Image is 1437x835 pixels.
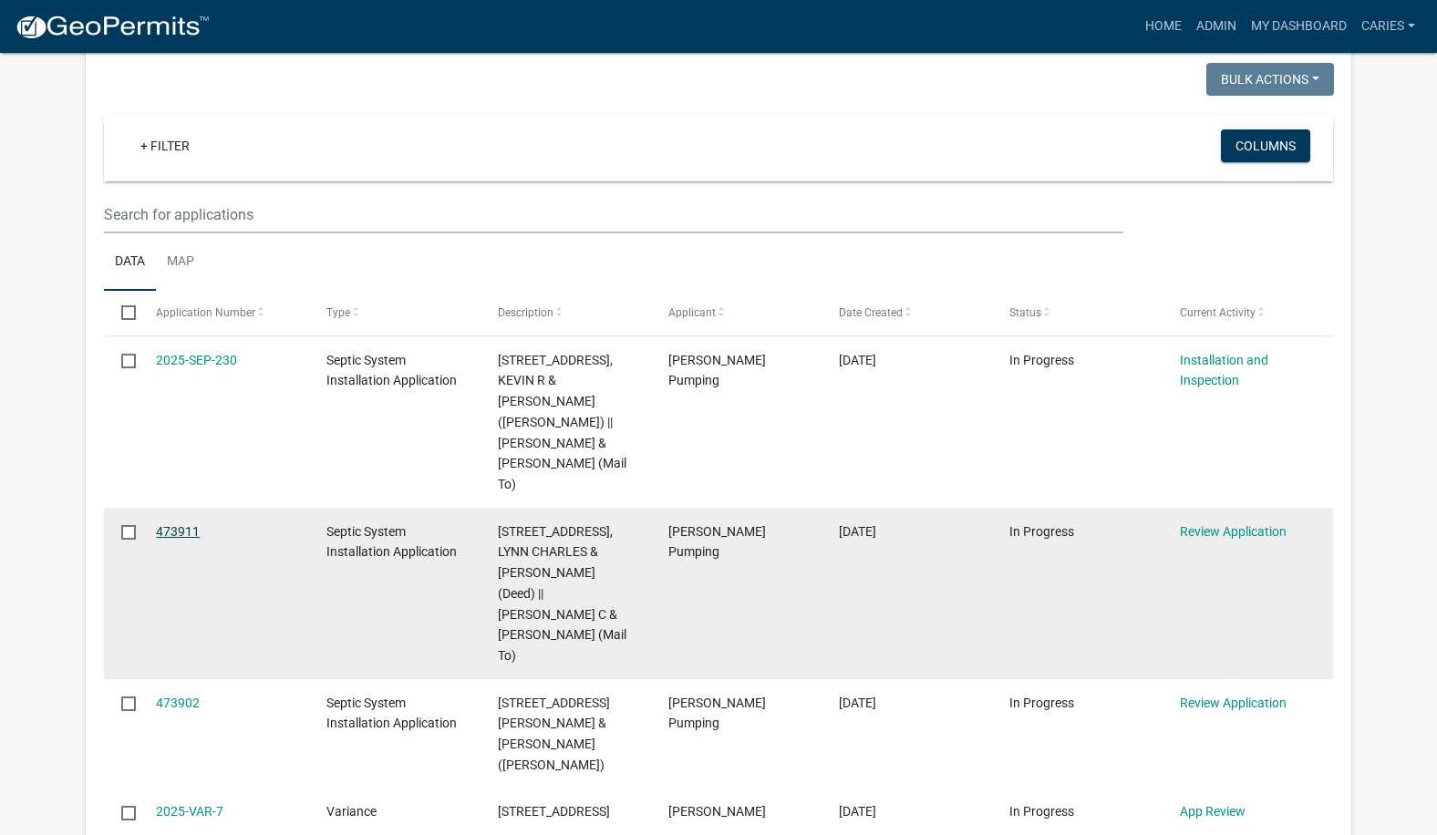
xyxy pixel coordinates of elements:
[839,696,876,710] span: 09/04/2025
[650,291,821,335] datatable-header-cell: Applicant
[1354,9,1422,44] a: CarieS
[668,306,716,319] span: Applicant
[1206,63,1334,96] button: Bulk Actions
[1163,291,1333,335] datatable-header-cell: Current Activity
[156,306,255,319] span: Application Number
[839,353,876,367] span: 09/04/2025
[839,804,876,819] span: 08/18/2025
[668,353,766,388] span: Cooley Pumping
[156,233,205,292] a: Map
[1244,9,1354,44] a: My Dashboard
[139,291,309,335] datatable-header-cell: Application Number
[326,353,457,388] span: Septic System Installation Application
[992,291,1163,335] datatable-header-cell: Status
[326,696,457,731] span: Septic System Installation Application
[1189,9,1244,44] a: Admin
[498,804,610,819] span: 22033 M Ave
[1138,9,1189,44] a: Home
[1009,524,1074,539] span: In Progress
[498,353,626,492] span: 18455 Q AVE, SAWYER, KEVIN R & KRISTY L (Deed) || SAWYER, KEVIN R & KRISTY L SAWYER (Mail To)
[156,696,200,710] a: 473902
[309,291,480,335] datatable-header-cell: Type
[156,524,200,539] a: 473911
[498,306,553,319] span: Description
[668,804,766,819] span: Jason Aldinger
[1180,696,1287,710] a: Review Application
[480,291,650,335] datatable-header-cell: Description
[156,804,223,819] a: 2025-VAR-7
[1221,129,1310,162] button: Columns
[1009,306,1041,319] span: Status
[1180,804,1246,819] a: App Review
[326,306,350,319] span: Type
[1009,696,1074,710] span: In Progress
[104,291,139,335] datatable-header-cell: Select
[104,196,1124,233] input: Search for applications
[1009,353,1074,367] span: In Progress
[668,524,766,560] span: Cooley Pumping
[498,696,610,772] span: 23428 X AVE, WITT, JACOB J & WITT, MEGAN (Deed)
[126,129,204,162] a: + Filter
[839,524,876,539] span: 09/04/2025
[1180,353,1268,388] a: Installation and Inspection
[1180,306,1256,319] span: Current Activity
[1180,524,1287,539] a: Review Application
[839,306,903,319] span: Date Created
[326,804,377,819] span: Variance
[1009,804,1074,819] span: In Progress
[326,524,457,560] span: Septic System Installation Application
[498,524,626,664] span: 19996 S AVE, PAKALA, LYNN CHARLES & GAYL RAE (Deed) || PAKALA, LYNN C & GAYL RAE (Mail To)
[822,291,992,335] datatable-header-cell: Date Created
[668,696,766,731] span: Cooley Pumping
[156,353,237,367] a: 2025-SEP-230
[104,233,156,292] a: Data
